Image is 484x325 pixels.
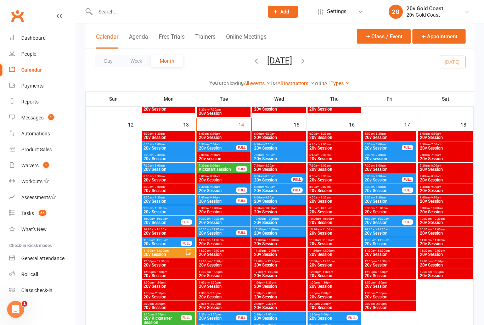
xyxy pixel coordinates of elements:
span: - 11:00am [155,228,168,231]
div: FULL [236,145,247,150]
span: 8:00am [143,175,194,178]
button: [DATE] [267,56,292,66]
span: 20v Session [198,199,236,203]
div: Reports [21,99,39,105]
span: 9:30am [143,207,194,210]
span: 6:30am [420,143,472,146]
span: 10:00am [309,217,360,220]
span: - 8:30am [430,175,441,178]
span: Settings [327,4,347,19]
span: - 10:30am [266,217,279,220]
span: 10:30am [309,228,360,231]
span: 10:30am [420,228,472,231]
div: Roll call [21,271,38,277]
button: Class / Event [357,29,411,44]
span: 20v Session [143,178,194,182]
th: Tue [196,91,252,106]
span: 10:30am [198,228,236,231]
span: 6:30am [143,143,194,146]
span: Add [280,9,289,15]
span: 1 [22,301,27,307]
strong: with [315,80,324,86]
a: Calendar [9,62,75,78]
div: Class check-in [21,287,52,293]
span: 20v Session [143,231,194,235]
span: 20v Session [364,242,415,246]
span: 11:30am [254,249,304,252]
div: FULL [402,187,413,193]
span: 20v Session [198,135,249,140]
span: 11:00am [364,239,415,242]
a: What's New [9,222,75,237]
span: - 10:30am [376,217,389,220]
span: - 11:30am [266,239,279,242]
span: 7:00am [143,153,194,157]
span: - 9:00am [209,185,220,189]
span: - 11:00am [266,228,279,231]
div: FULL [402,177,413,182]
a: Assessments [9,190,75,206]
span: 7:30am [420,164,472,167]
span: - 11:00am [210,228,224,231]
span: 10:30am [254,228,304,231]
a: Payments [9,78,75,94]
span: 20v Session [309,107,360,111]
span: 10:30am [364,228,415,231]
span: - 6:30am [153,132,165,135]
span: 20v Session [364,167,415,172]
div: Tasks [21,211,34,216]
span: - 8:00am [153,164,165,167]
span: 20v Session [309,135,360,140]
th: Wed [252,91,307,106]
span: 6:00am [364,132,415,135]
span: - 10:00am [375,207,388,210]
th: Sat [417,91,474,106]
span: 8:00am [364,175,402,178]
span: - 10:30am [210,217,224,220]
span: 8:30am [364,185,402,189]
span: 20v session [198,157,249,161]
div: FULL [181,219,192,225]
span: 20v Session [420,242,472,246]
div: Product Sales [21,147,52,152]
span: 20v Session [254,135,304,140]
span: 9:00am [143,196,194,199]
span: - 7:30am [264,153,275,157]
span: 9:00am [254,196,304,199]
span: - 6:30am [209,132,220,135]
span: 6:00am [254,132,304,135]
span: 20v Session [420,220,472,225]
a: Class kiosk mode [9,282,75,298]
span: 20v Session [364,231,415,235]
div: 17 [404,118,417,130]
span: 6:30am [364,143,402,146]
div: Automations [21,131,50,136]
span: 20v Session [420,178,472,182]
div: FULL [402,145,413,150]
span: 20v Session [420,146,472,150]
span: - 6:30am [319,132,331,135]
span: 20v Session [254,167,304,172]
span: 20v Session [143,210,194,214]
span: 11:30am [309,249,360,252]
span: - 11:30am [155,239,168,242]
span: - 9:00am [153,185,165,189]
div: FULL [291,187,303,193]
span: 8:30am [254,185,292,189]
span: - 7:00am [264,143,275,146]
span: 20v Session [309,189,360,193]
span: 20v Session [364,135,415,140]
span: 20v Session [309,157,360,161]
span: 9:00am [198,196,236,199]
div: FULL [236,187,247,193]
div: 16 [349,118,362,130]
span: - 10:00am [264,207,277,210]
span: 9:30am [254,207,304,210]
span: 20v Session [143,146,194,150]
span: - 9:30am [264,196,275,199]
strong: You are viewing [209,80,244,86]
div: What's New [21,226,47,232]
span: 7:30am [143,164,194,167]
span: - 7:00am [375,143,386,146]
span: 20v Session [143,167,194,172]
